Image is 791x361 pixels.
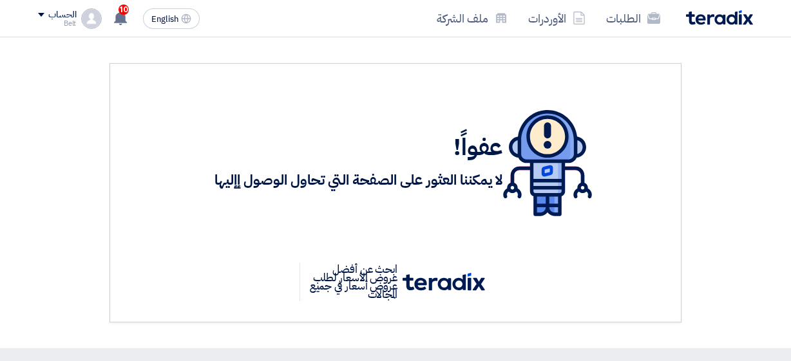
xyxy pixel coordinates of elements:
a: ملف الشركة [426,3,518,33]
h1: عفواً! [214,133,503,162]
div: الحساب [48,10,76,21]
span: 10 [119,5,129,15]
button: English [143,8,200,29]
img: Teradix logo [686,10,753,25]
a: الأوردرات [518,3,596,33]
p: ابحث عن أفضل عروض الأسعار لطلب عروض أسعار في جميع المجالات [300,263,403,301]
img: tx_logo.svg [403,273,485,291]
img: profile_test.png [81,8,102,29]
h3: لا يمكننا العثور على الصفحة التي تحاول الوصول إإليها [214,171,503,190]
a: الطلبات [596,3,671,33]
div: Belt [38,20,76,27]
span: English [151,15,178,24]
img: 404.svg [503,110,592,216]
